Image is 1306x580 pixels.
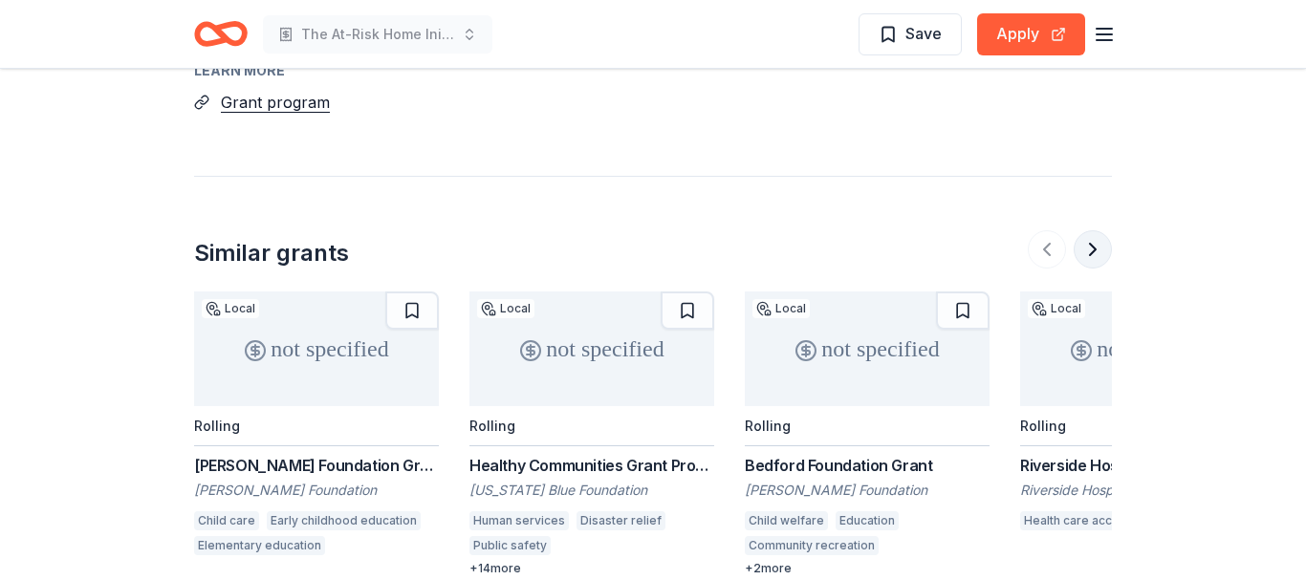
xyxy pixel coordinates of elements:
[194,238,349,269] div: Similar grants
[202,299,259,318] div: Local
[1020,481,1265,500] div: Riverside Hospital Foundation
[194,11,248,56] a: Home
[194,511,259,530] div: Child care
[477,299,534,318] div: Local
[1020,291,1265,406] div: not specified
[745,511,828,530] div: Child welfare
[469,418,515,434] div: Rolling
[194,418,240,434] div: Rolling
[752,299,810,318] div: Local
[301,23,454,46] span: The At-Risk Home Initiative
[469,561,714,576] div: + 14 more
[836,511,899,530] div: Education
[221,90,330,115] button: Grant program
[194,291,439,561] a: not specifiedLocalRolling[PERSON_NAME] Foundation Grant: [US_STATE][PERSON_NAME] FoundationChild ...
[1020,511,1137,530] div: Health care access
[745,418,791,434] div: Rolling
[194,291,439,406] div: not specified
[859,13,962,55] button: Save
[977,13,1085,55] button: Apply
[469,481,714,500] div: [US_STATE] Blue Foundation
[745,481,990,500] div: [PERSON_NAME] Foundation
[194,59,1112,82] div: Learn more
[1028,299,1085,318] div: Local
[267,511,421,530] div: Early childhood education
[194,536,325,555] div: Elementary education
[745,291,990,406] div: not specified
[469,454,714,477] div: Healthy Communities Grant Program
[745,561,990,576] div: + 2 more
[469,291,714,576] a: not specifiedLocalRollingHealthy Communities Grant Program[US_STATE] Blue FoundationHuman service...
[905,21,942,46] span: Save
[469,291,714,406] div: not specified
[194,454,439,477] div: [PERSON_NAME] Foundation Grant: [US_STATE]
[194,481,439,500] div: [PERSON_NAME] Foundation
[745,454,990,477] div: Bedford Foundation Grant
[745,291,990,576] a: not specifiedLocalRollingBedford Foundation Grant[PERSON_NAME] FoundationChild welfareEducationCo...
[886,536,977,555] div: Arts education
[1020,418,1066,434] div: Rolling
[469,511,569,530] div: Human services
[1020,454,1265,477] div: Riverside Hospital Foundation: Innovation Grants
[745,536,879,555] div: Community recreation
[263,15,492,54] button: The At-Risk Home Initiative
[469,536,551,555] div: Public safety
[1020,291,1265,536] a: not specifiedLocalRollingRiverside Hospital Foundation: Innovation GrantsRiverside Hospital Found...
[577,511,665,530] div: Disaster relief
